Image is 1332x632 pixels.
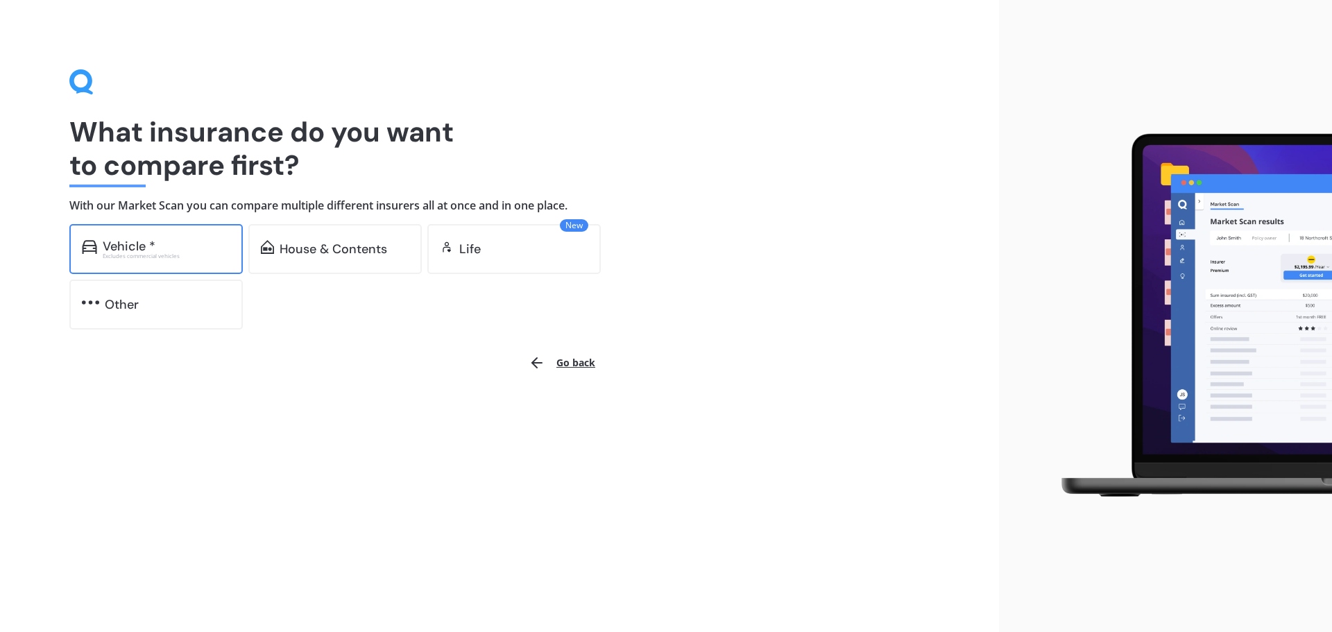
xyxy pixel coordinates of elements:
[261,240,274,254] img: home-and-contents.b802091223b8502ef2dd.svg
[459,242,481,256] div: Life
[1041,126,1332,507] img: laptop.webp
[82,296,99,309] img: other.81dba5aafe580aa69f38.svg
[103,239,155,253] div: Vehicle *
[105,298,139,311] div: Other
[520,346,604,379] button: Go back
[440,240,454,254] img: life.f720d6a2d7cdcd3ad642.svg
[69,198,930,213] h4: With our Market Scan you can compare multiple different insurers all at once and in one place.
[82,240,97,254] img: car.f15378c7a67c060ca3f3.svg
[69,115,930,182] h1: What insurance do you want to compare first?
[560,219,588,232] span: New
[103,253,230,259] div: Excludes commercial vehicles
[280,242,387,256] div: House & Contents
